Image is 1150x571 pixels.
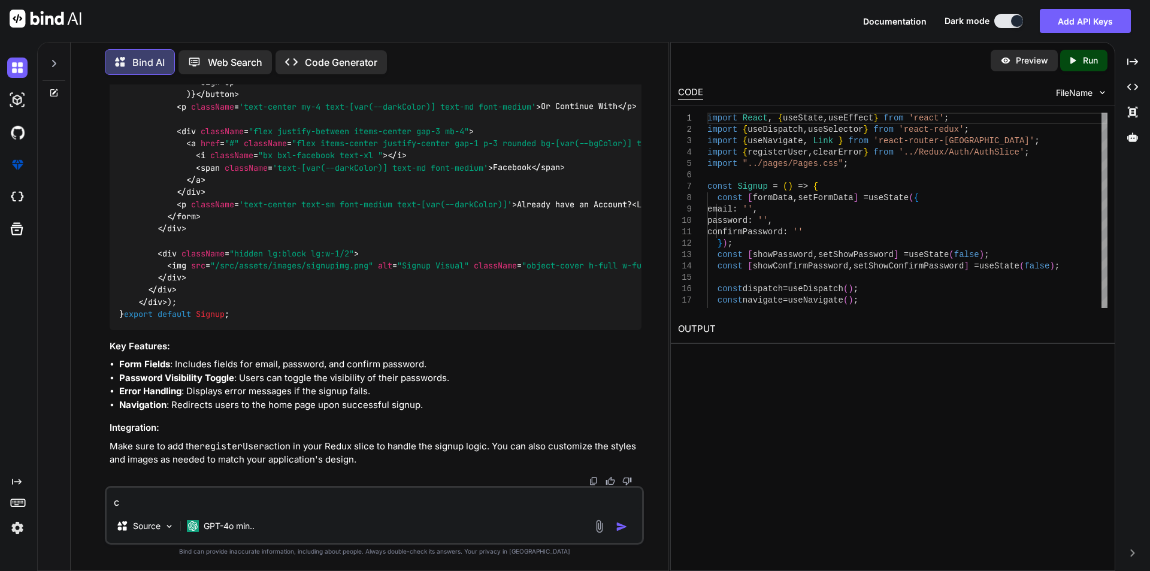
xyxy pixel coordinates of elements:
span: "flex items-center justify-center gap-1 p-3 rounded bg-[var(--bgColor)] transition duration-200 w... [292,138,977,149]
p: Source [133,520,161,532]
span: div [181,126,196,137]
span: [ [747,193,752,203]
strong: Form Fields [119,358,170,370]
span: , [793,193,798,203]
span: = [773,182,777,191]
span: </ > [531,162,565,173]
span: FileName [1056,87,1092,99]
span: div [186,187,201,198]
span: span [201,162,220,173]
span: p [181,199,186,210]
span: useState [979,261,1019,271]
span: </ > [138,297,167,307]
span: formData [752,193,792,203]
span: className [210,150,253,161]
span: '' [792,227,803,237]
span: < = = > [186,138,982,149]
p: Bind can provide inaccurate information, including about people. Always double-check its answers.... [105,547,644,556]
span: "../pages/Pages.css" [742,159,843,168]
span: } [717,238,722,248]
strong: Password Visibility Toggle [119,372,234,383]
span: < = > [177,126,474,137]
span: password [707,216,747,225]
span: className [474,260,517,271]
span: className [191,199,234,210]
span: showConfirmPassword [752,261,848,271]
span: { [742,136,747,146]
span: [ [747,261,752,271]
span: Signup [196,309,225,319]
span: Link [637,199,656,210]
span: import [707,159,737,168]
span: import [707,136,737,146]
span: '' [758,216,768,225]
h2: OUTPUT [671,315,1115,343]
div: 3 [678,135,692,147]
span: className [201,126,244,137]
span: = [863,193,868,203]
p: Code Generator [305,55,377,70]
div: 18 [678,306,692,318]
p: Bind AI [132,55,165,70]
span: const [717,250,742,259]
span: href [201,138,220,149]
span: </ > [158,223,186,234]
span: </ > [186,174,205,185]
span: Dark mode [945,15,989,27]
span: p [627,101,632,112]
span: import [707,113,737,123]
span: { [777,113,782,123]
div: 14 [678,261,692,272]
span: "/src/assets/images/signupimg.png" [210,260,373,271]
span: 'text-center my-4 text-[var(--darkColor)] text-md font-medium' [239,101,536,112]
span: ; [964,125,969,134]
span: i [397,150,402,161]
div: 4 [678,147,692,158]
div: 15 [678,272,692,283]
span: p [181,101,186,112]
span: "#" [225,138,239,149]
span: const [717,193,742,203]
span: clearError [813,147,863,157]
span: , [803,136,807,146]
span: const [717,284,742,294]
div: 1 [678,113,692,124]
span: "bx bxl-facebook text-xl " [258,150,383,161]
span: navigate [742,295,782,305]
span: , [808,147,813,157]
span: 'react-router-[GEOGRAPHIC_DATA]' [873,136,1034,146]
h3: Key Features: [110,340,641,354]
span: 'text-[var(--darkColor)] text-md font-medium' [273,162,488,173]
span: "object-cover h-full w-full rounded-r-lg" [522,260,718,271]
span: ; [1034,136,1039,146]
img: icon [616,521,628,533]
span: button [205,89,234,99]
span: < = > [177,101,541,112]
span: , [823,113,828,123]
div: 2 [678,124,692,135]
span: => [798,182,808,191]
img: Pick Models [164,521,174,531]
span: [ [747,250,752,259]
span: ) [848,295,853,305]
code: registerUser [199,440,264,452]
span: < = > [177,199,517,210]
span: </ > [388,150,407,161]
span: ] [964,261,969,271]
div: 11 [678,226,692,238]
span: } [863,125,868,134]
span: ) [722,238,727,248]
span: ( [1019,261,1024,271]
span: setFormData [798,193,853,203]
span: '../Redux/Auth/AuthSlice' [898,147,1024,157]
span: </ > [618,101,637,112]
span: 'text-center text-sm font-medium text-[var(--darkColor)]' [239,199,512,210]
span: const [717,261,742,271]
span: < = > [196,162,493,173]
span: ) [788,182,792,191]
span: ; [1054,261,1059,271]
span: { [813,182,818,191]
span: a [196,174,201,185]
img: githubDark [7,122,28,143]
span: showPassword [752,250,813,259]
